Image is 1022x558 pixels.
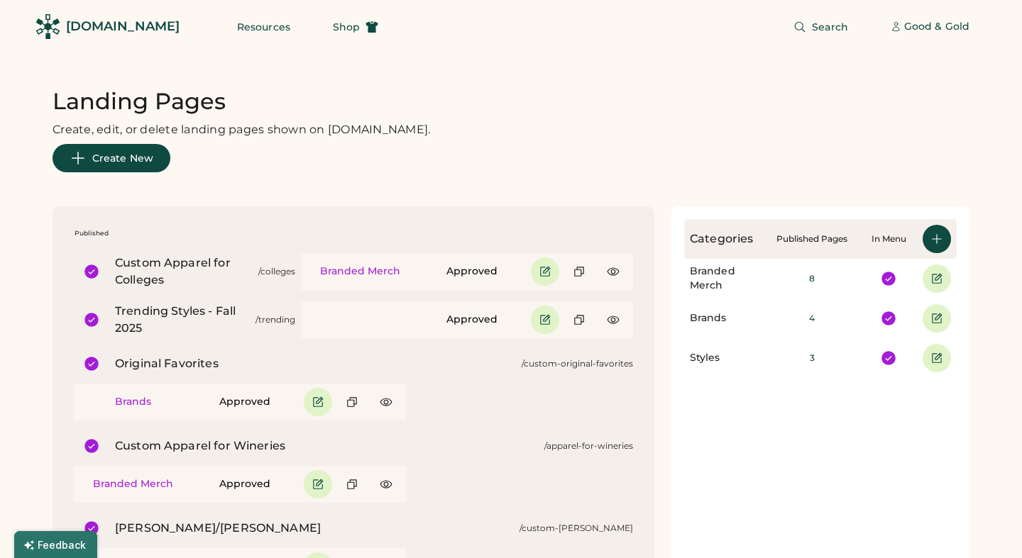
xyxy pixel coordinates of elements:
[338,388,366,416] button: Duplicate
[115,255,253,289] div: Custom Apparel for Colleges
[316,13,395,41] button: Shop
[92,153,153,163] span: Create New
[338,470,366,498] button: Duplicate
[690,351,764,365] div: Styles
[53,144,170,172] button: Create New
[769,273,855,284] div: 8
[79,477,186,491] div: Branded Merch
[258,266,295,277] div: /colleges
[904,20,969,34] div: Good & Gold
[74,229,109,238] div: Published
[690,230,764,247] div: Categories
[599,306,627,334] button: Preview
[419,313,525,327] div: Approved
[53,121,430,138] div: Create, edit, or delete landing pages shown on [DOMAIN_NAME].
[333,22,360,32] span: Shop
[812,22,848,32] span: Search
[115,355,516,372] div: Original Favorites
[544,440,633,452] div: /apparel-for-wineries
[565,257,593,286] button: Duplicate
[220,13,307,41] button: Resources
[372,470,400,498] button: Preview
[192,477,298,491] div: Approved
[372,388,400,416] button: Preview
[565,306,593,334] button: Duplicate
[35,14,60,39] img: Rendered Logo - Screens
[769,233,855,245] div: Published Pages
[255,314,295,325] div: /trending
[522,358,633,369] div: /custom-original-favorites
[192,395,298,409] div: Approved
[769,352,855,364] div: 3
[66,18,180,35] div: [DOMAIN_NAME]
[599,257,627,286] button: Preview
[419,264,525,279] div: Approved
[860,233,917,245] div: In Menu
[307,264,413,279] div: Branded Merch
[115,303,250,337] div: Trending Styles - Fall 2025
[955,494,1016,555] iframe: Front Chat
[776,13,865,41] button: Search
[769,313,855,324] div: 4
[79,395,186,409] div: Brands
[115,520,514,537] div: [PERSON_NAME]/[PERSON_NAME]
[520,523,633,534] div: /custom-[PERSON_NAME]
[53,87,226,116] h1: Landing Pages
[690,311,764,325] div: Brands
[690,264,764,293] div: Branded Merch
[115,437,539,454] div: Custom Apparel for Wineries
